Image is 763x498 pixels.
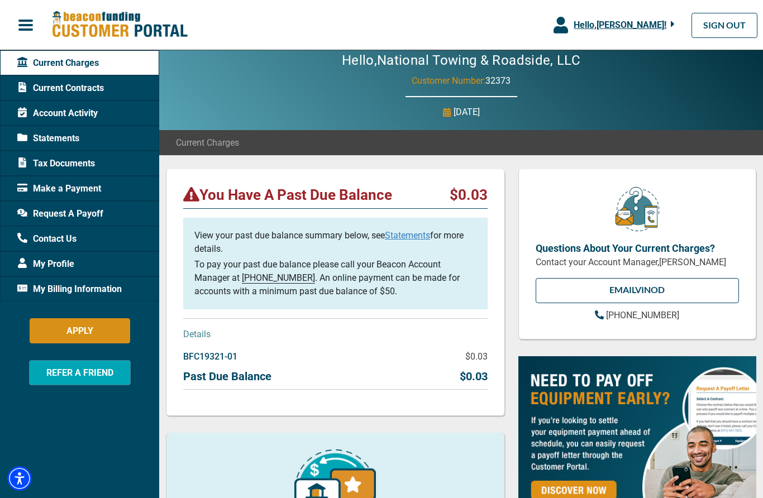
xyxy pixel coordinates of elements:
a: [PHONE_NUMBER] [595,309,679,322]
p: Details [183,328,488,341]
span: Current Charges [176,136,239,150]
p: Questions About Your Current Charges? [536,241,739,256]
h2: Hello, National Towing & Roadside, LLC [308,52,614,69]
img: Beacon Funding Customer Portal Logo [51,11,188,39]
span: Request A Payoff [17,207,103,221]
a: Statements [385,230,430,241]
p: BFC19321-01 [183,350,237,363]
span: Current Charges [17,56,99,70]
button: REFER A FRIEND [29,360,131,385]
span: Hello, [PERSON_NAME] ! [574,20,666,30]
p: Past Due Balance [183,368,271,385]
span: Account Activity [17,107,98,120]
span: My Billing Information [17,282,122,296]
button: APPLY [30,318,130,343]
p: You Have A Past Due Balance [183,186,392,204]
p: [DATE] [454,106,480,119]
span: Statements [17,132,79,145]
a: EMAILVinod [536,278,739,303]
span: Tax Documents [17,157,95,170]
span: 32373 [485,75,511,86]
span: My Profile [17,257,74,271]
p: Contact your Account Manager, [PERSON_NAME] [536,256,739,269]
p: View your past due balance summary below, see for more details. [194,229,476,256]
p: $0.03 [465,350,488,363]
span: Current Contracts [17,82,104,95]
p: To pay your past due balance please call your Beacon Account Manager at . An online payment can b... [194,258,476,298]
a: SIGN OUT [692,13,757,38]
div: Accessibility Menu [7,466,32,491]
span: Customer Number: [412,75,485,86]
p: $0.03 [460,368,488,385]
span: [PHONE_NUMBER] [606,310,679,320]
span: Make a Payment [17,182,101,195]
span: Contact Us [17,232,77,246]
img: customer-service.png [612,186,662,232]
p: $0.03 [450,186,488,204]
